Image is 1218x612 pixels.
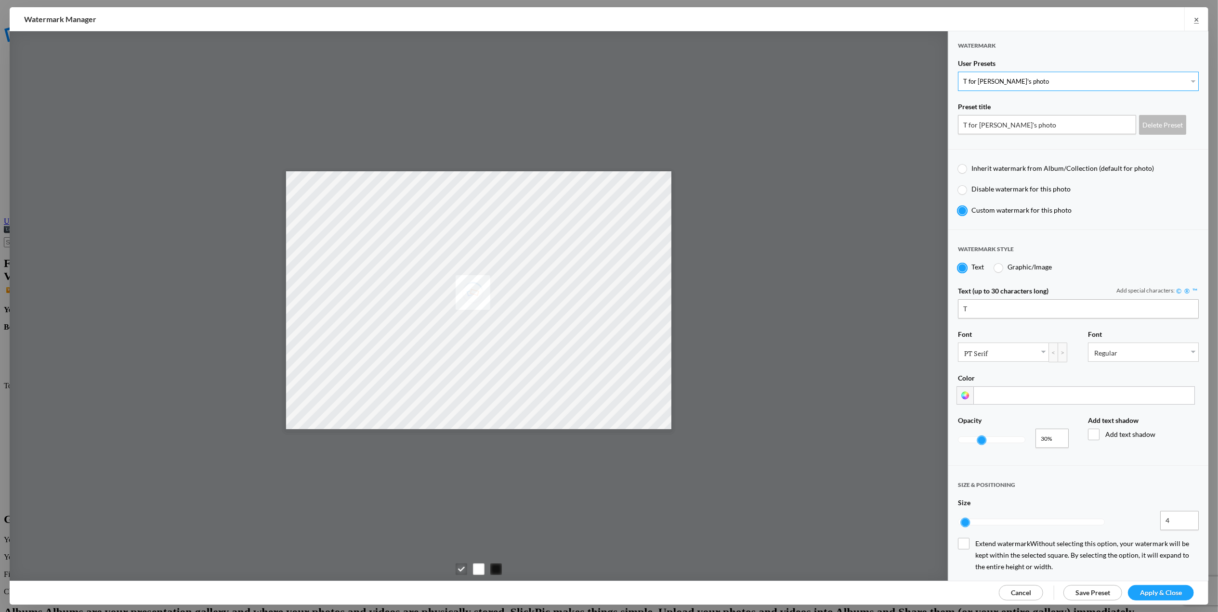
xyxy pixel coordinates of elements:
span: Apply & Close [1140,588,1182,597]
span: Graphic/Image [1008,263,1052,271]
span: Save Preset [1075,588,1110,597]
span: Add text shadow [1088,416,1139,429]
a: ™ [1191,287,1199,295]
span: Watermark style [958,245,1014,261]
h2: Watermark Manager [24,7,786,31]
span: SIZE & POSITIONING [958,481,1015,497]
div: < [1048,343,1058,362]
span: Inherit watermark from Album/Collection (default for photo) [972,164,1154,172]
div: Add special characters: [1116,287,1199,295]
span: Without selecting this option, your watermark will be kept within the selected square. By selecti... [975,539,1189,571]
a: × [1184,7,1208,31]
div: > [1058,343,1067,362]
span: 30% [1041,434,1057,444]
input: Name for your Watermark Preset [958,115,1136,134]
a: Cancel [999,585,1043,600]
span: Font [958,330,972,343]
span: Custom watermark for this photo [972,206,1072,214]
a: Regular [1088,343,1198,361]
span: Extend watermark [958,538,1199,573]
span: Watermark [958,42,996,58]
span: Disable watermark for this photo [972,185,1071,193]
span: Color [958,374,975,386]
span: Text (up to 30 characters long) [958,287,1048,299]
span: User Presets [958,59,995,72]
span: Add text shadow [1088,429,1199,440]
a: PT Serif [958,343,1048,361]
a: ® [1183,287,1191,295]
span: Font [1088,330,1102,343]
a: Save Preset [1063,585,1122,600]
span: Preset title [958,102,991,115]
span: Size [958,498,970,511]
div: Delete Preset [1139,115,1186,135]
span: Opacity [958,416,982,429]
a: © [1175,287,1183,295]
span: Text [972,263,984,271]
input: Enter your text here, for example: © Andy Anderson [958,299,1199,319]
span: Cancel [1011,588,1031,597]
a: Apply & Close [1128,585,1194,600]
